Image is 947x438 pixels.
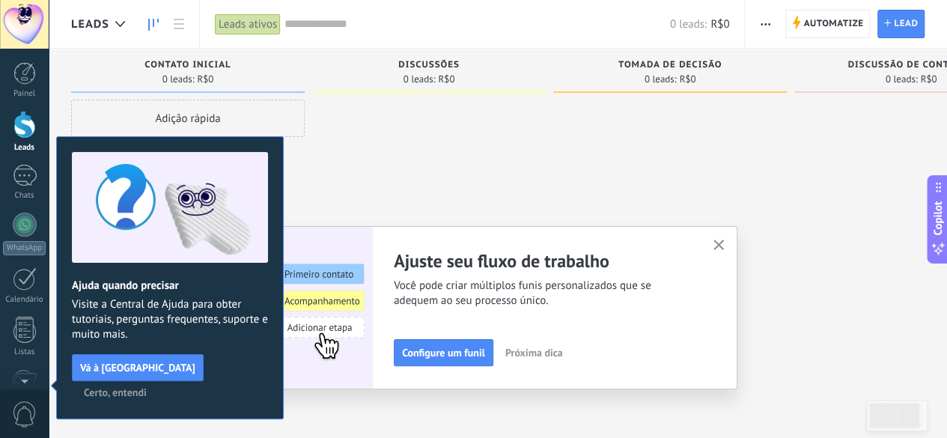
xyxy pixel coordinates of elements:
[886,75,918,84] span: 0 leads:
[785,10,870,38] a: Automatize
[162,75,195,84] span: 0 leads:
[394,249,695,273] h2: Ajuste seu fluxo de trabalho
[215,13,281,35] div: Leads ativos
[561,60,779,73] div: Tomada de decisão
[72,279,268,293] h2: Ajuda quando precisar
[197,75,213,84] span: R$0
[404,75,436,84] span: 0 leads:
[3,347,46,357] div: Listas
[320,60,538,73] div: Discussões
[72,354,204,381] button: Vá à [GEOGRAPHIC_DATA]
[931,201,946,235] span: Copilot
[141,10,166,39] a: Leads
[79,60,297,73] div: Contato inicial
[80,362,195,373] span: Vá à [GEOGRAPHIC_DATA]
[3,89,46,99] div: Painel
[394,339,493,366] button: Configure um funil
[499,341,570,364] button: Próxima dica
[77,381,153,404] button: Certo, entendi
[3,295,46,305] div: Calendário
[3,191,46,201] div: Chats
[679,75,695,84] span: R$0
[144,60,231,70] span: Contato inicial
[645,75,677,84] span: 0 leads:
[618,60,722,70] span: Tomada de decisão
[670,17,707,31] span: 0 leads:
[84,387,147,398] span: Certo, entendi
[71,100,305,137] div: Adição rápida
[803,10,863,37] span: Automatize
[877,10,925,38] a: Lead
[72,297,268,342] span: Visite a Central de Ajuda para obter tutoriais, perguntas frequentes, suporte e muito mais.
[402,347,485,358] span: Configure um funil
[394,279,695,308] span: Você pode criar múltiplos funis personalizados que se adequem ao seu processo único.
[755,10,776,38] button: Mais
[710,17,729,31] span: R$0
[920,75,937,84] span: R$0
[398,60,460,70] span: Discussões
[3,241,46,255] div: WhatsApp
[71,17,109,31] span: Leads
[505,347,563,358] span: Próxima dica
[3,143,46,153] div: Leads
[438,75,454,84] span: R$0
[166,10,192,39] a: Lista
[894,10,918,37] span: Lead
